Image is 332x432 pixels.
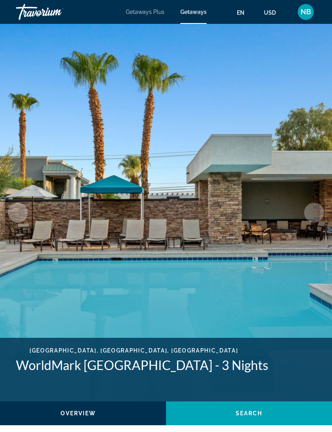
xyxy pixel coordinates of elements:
[126,9,164,15] a: Getaways Plus
[8,203,28,223] button: Previous image
[304,203,324,223] button: Next image
[264,10,276,16] span: USD
[237,7,252,18] button: Change language
[264,7,283,18] button: Change currency
[16,2,96,22] a: Travorium
[301,8,311,16] span: NB
[166,401,332,425] button: Search
[180,9,207,15] a: Getaways
[237,10,244,16] span: en
[295,4,316,20] button: User Menu
[236,410,263,417] span: Search
[16,357,316,373] h1: WorldMark [GEOGRAPHIC_DATA] - 3 Nights
[29,347,238,354] span: [GEOGRAPHIC_DATA], [GEOGRAPHIC_DATA], [GEOGRAPHIC_DATA]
